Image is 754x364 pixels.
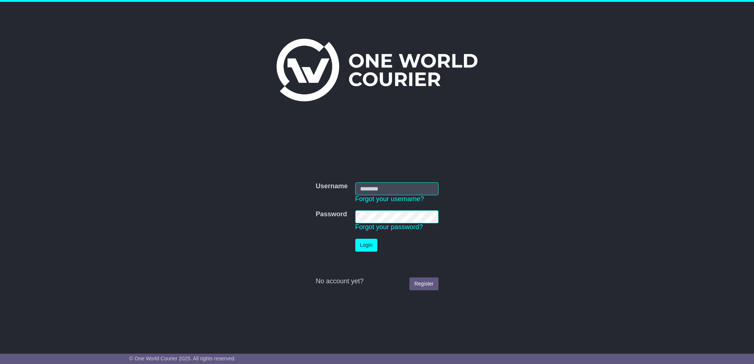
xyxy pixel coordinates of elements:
[316,277,438,286] div: No account yet?
[409,277,438,290] a: Register
[316,210,347,218] label: Password
[129,356,236,361] span: © One World Courier 2025. All rights reserved.
[355,239,377,252] button: Login
[316,182,348,190] label: Username
[355,223,423,231] a: Forgot your password?
[276,39,478,101] img: One World
[355,195,424,203] a: Forgot your username?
